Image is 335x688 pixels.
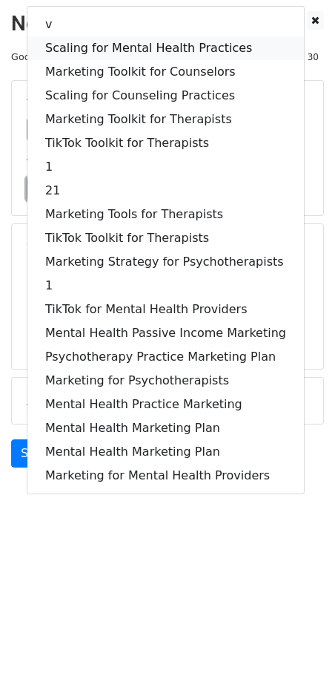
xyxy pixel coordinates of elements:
[27,369,304,393] a: Marketing for Psychotherapists
[27,274,304,298] a: 1
[27,108,304,131] a: Marketing Toolkit for Therapists
[11,51,188,62] small: Google Sheet:
[27,13,304,36] a: v
[27,155,304,179] a: 1
[27,226,304,250] a: TikTok Toolkit for Therapists
[27,416,304,440] a: Mental Health Marketing Plan
[27,440,304,464] a: Mental Health Marketing Plan
[27,345,304,369] a: Psychotherapy Practice Marketing Plan
[27,298,304,321] a: TikTok for Mental Health Providers
[27,131,304,155] a: TikTok Toolkit for Therapists
[27,203,304,226] a: Marketing Tools for Therapists
[11,439,60,468] a: Send
[27,393,304,416] a: Mental Health Practice Marketing
[27,84,304,108] a: Scaling for Counseling Practices
[27,179,304,203] a: 21
[27,250,304,274] a: Marketing Strategy for Psychotherapists
[27,464,304,488] a: Marketing for Mental Health Providers
[11,11,324,36] h2: New Campaign
[261,617,335,688] iframe: Chat Widget
[27,36,304,60] a: Scaling for Mental Health Practices
[27,321,304,345] a: Mental Health Passive Income Marketing
[27,60,304,84] a: Marketing Toolkit for Counselors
